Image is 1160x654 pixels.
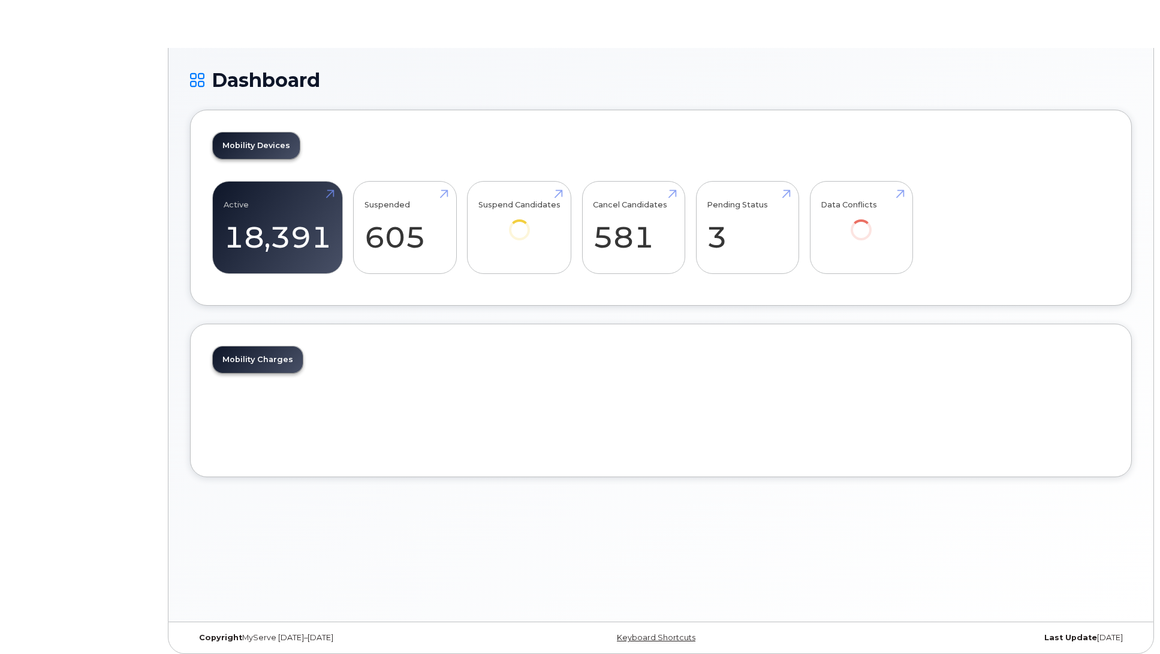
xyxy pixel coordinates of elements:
a: Pending Status 3 [707,188,788,267]
strong: Last Update [1044,633,1097,642]
a: Keyboard Shortcuts [617,633,695,642]
div: [DATE] [818,633,1132,643]
a: Suspended 605 [364,188,445,267]
a: Active 18,391 [224,188,332,267]
a: Mobility Charges [213,346,303,373]
a: Data Conflicts [821,188,902,257]
div: MyServe [DATE]–[DATE] [190,633,504,643]
a: Cancel Candidates 581 [593,188,674,267]
a: Mobility Devices [213,132,300,159]
a: Suspend Candidates [478,188,561,257]
h1: Dashboard [190,70,1132,91]
strong: Copyright [199,633,242,642]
